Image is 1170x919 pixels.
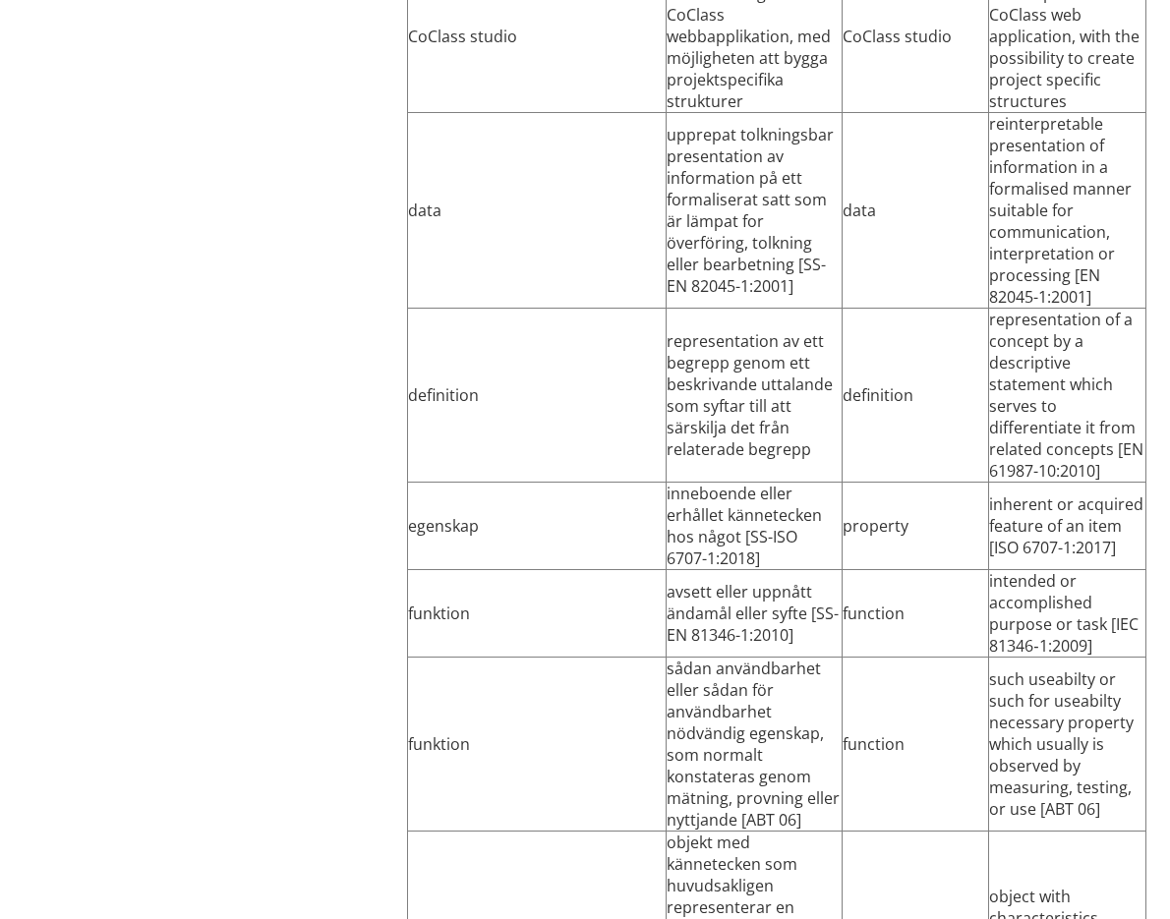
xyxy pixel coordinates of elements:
[408,309,667,483] td: definition
[989,570,1145,658] td: intended or accomplished purpose or task [IEC 81346‑1:2009]
[667,113,842,309] td: upprepat tolkningsbar presentation av information på ett formaliserat satt som är lämpat for över...
[842,570,989,658] td: function
[667,658,842,832] td: sådan användbarhet eller sådan för användbarhet nödvändig egenskap, som normalt konstateras genom...
[842,483,989,570] td: property
[667,309,842,483] td: representation av ett begrepp genom ett beskrivande uttalande som syftar till att särskilja det f...
[989,113,1145,309] td: reinterpretable presentation of information in a formalised manner suitable for communication, in...
[842,113,989,309] td: data
[842,658,989,832] td: function
[408,113,667,309] td: data
[842,309,989,483] td: definition
[408,483,667,570] td: egenskap
[989,483,1145,570] td: inherent or acquired feature of an item [ISO 6707-1:2017]
[989,309,1145,483] td: representation of a concept by a descriptive statement which serves to differentiate it from rela...
[408,658,667,832] td: funktion
[667,570,842,658] td: avsett eller uppnått ändamål eller syfte [SS-EN 81346-1:2010]
[989,658,1145,832] td: such useabilty or such for useabilty necessary property which usually is observed by measuring, t...
[667,483,842,570] td: inneboende eller erhållet kännetecken hos något [SS-ISO 6707-1:2018]
[408,570,667,658] td: funktion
